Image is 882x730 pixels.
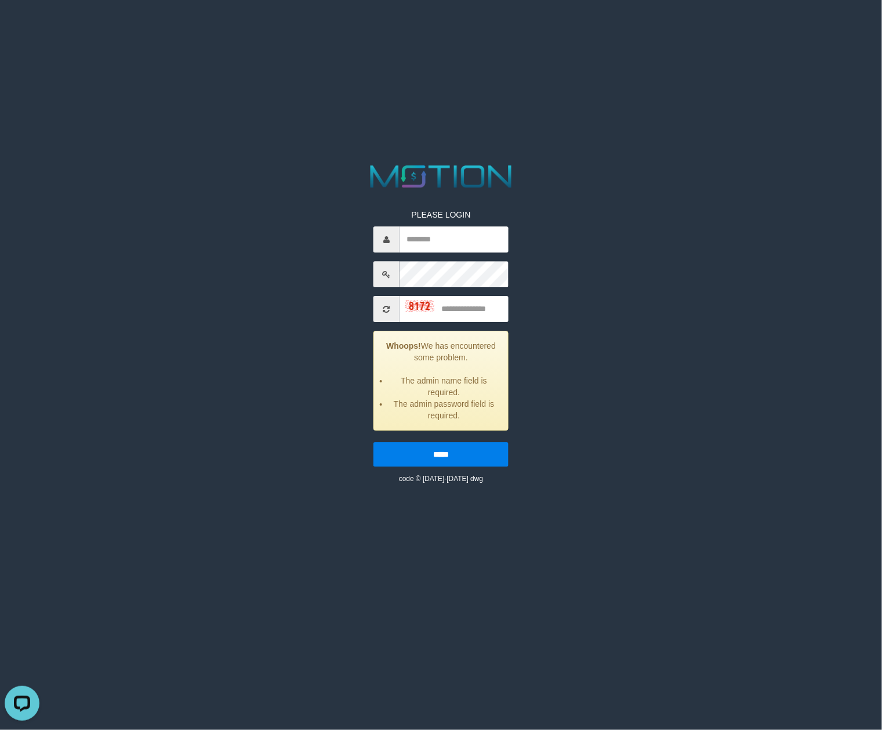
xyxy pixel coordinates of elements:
[386,342,421,351] strong: Whoops!
[399,475,483,483] small: code © [DATE]-[DATE] dwg
[389,375,499,399] li: The admin name field is required.
[5,5,39,39] button: Open LiveChat chat widget
[389,399,499,422] li: The admin password field is required.
[373,209,509,221] p: PLEASE LOGIN
[405,300,434,312] img: captcha
[364,161,518,191] img: MOTION_logo.png
[373,331,509,431] div: We has encountered some problem.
